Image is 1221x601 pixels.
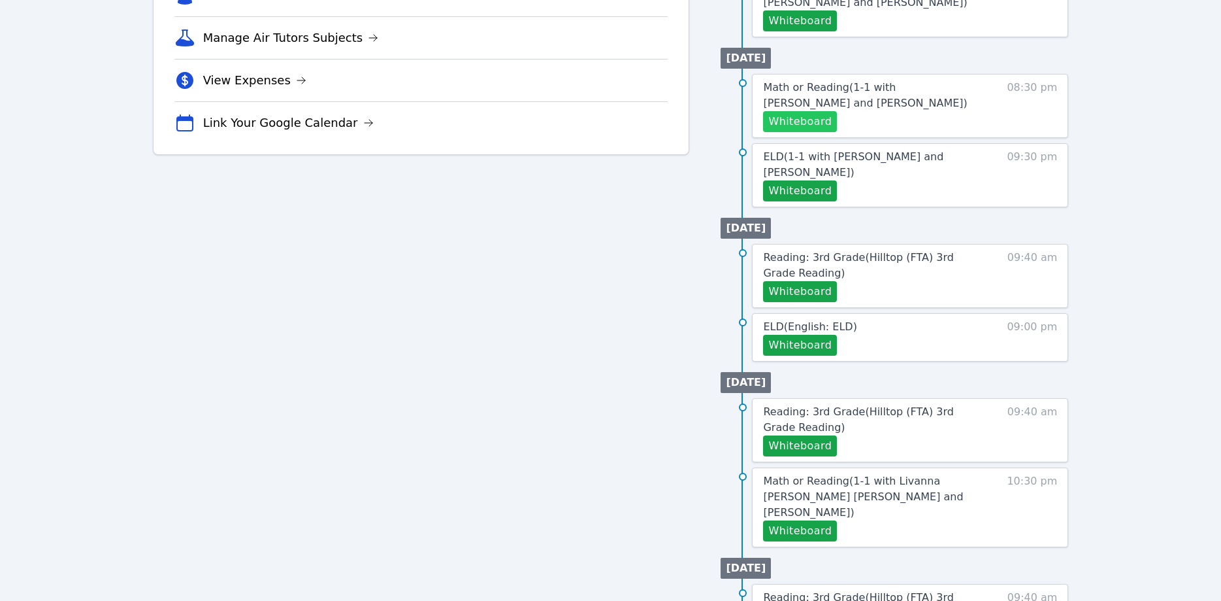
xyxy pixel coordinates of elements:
a: Link Your Google Calendar [203,114,374,132]
span: Math or Reading ( 1-1 with [PERSON_NAME] and [PERSON_NAME] ) [763,81,967,109]
span: ELD ( 1-1 with [PERSON_NAME] and [PERSON_NAME] ) [763,150,943,179]
span: 10:30 pm [1007,473,1057,541]
button: Whiteboard [763,521,837,541]
a: Reading: 3rd Grade(Hilltop (FTA) 3rd Grade Reading) [763,404,983,436]
a: Math or Reading(1-1 with [PERSON_NAME] and [PERSON_NAME]) [763,80,983,111]
li: [DATE] [721,48,771,69]
a: Reading: 3rd Grade(Hilltop (FTA) 3rd Grade Reading) [763,250,983,281]
a: Math or Reading(1-1 with Livanna [PERSON_NAME] [PERSON_NAME] and [PERSON_NAME]) [763,473,983,521]
span: 09:30 pm [1007,149,1057,201]
a: Manage Air Tutors Subjects [203,29,379,47]
span: Math or Reading ( 1-1 with Livanna [PERSON_NAME] [PERSON_NAME] and [PERSON_NAME] ) [763,475,963,519]
span: 09:40 am [1007,250,1058,302]
button: Whiteboard [763,281,837,302]
button: Whiteboard [763,180,837,201]
span: 08:30 pm [1007,80,1057,132]
button: Whiteboard [763,111,837,132]
a: ELD(1-1 with [PERSON_NAME] and [PERSON_NAME]) [763,149,983,180]
span: Reading: 3rd Grade ( Hilltop (FTA) 3rd Grade Reading ) [763,251,953,279]
li: [DATE] [721,558,771,579]
span: 09:00 pm [1007,319,1057,356]
li: [DATE] [721,372,771,393]
li: [DATE] [721,218,771,239]
a: View Expenses [203,71,306,90]
span: ELD ( English: ELD ) [763,320,856,333]
span: 09:40 am [1007,404,1058,456]
span: Reading: 3rd Grade ( Hilltop (FTA) 3rd Grade Reading ) [763,405,953,434]
button: Whiteboard [763,335,837,356]
button: Whiteboard [763,436,837,456]
a: ELD(English: ELD) [763,319,856,335]
button: Whiteboard [763,10,837,31]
